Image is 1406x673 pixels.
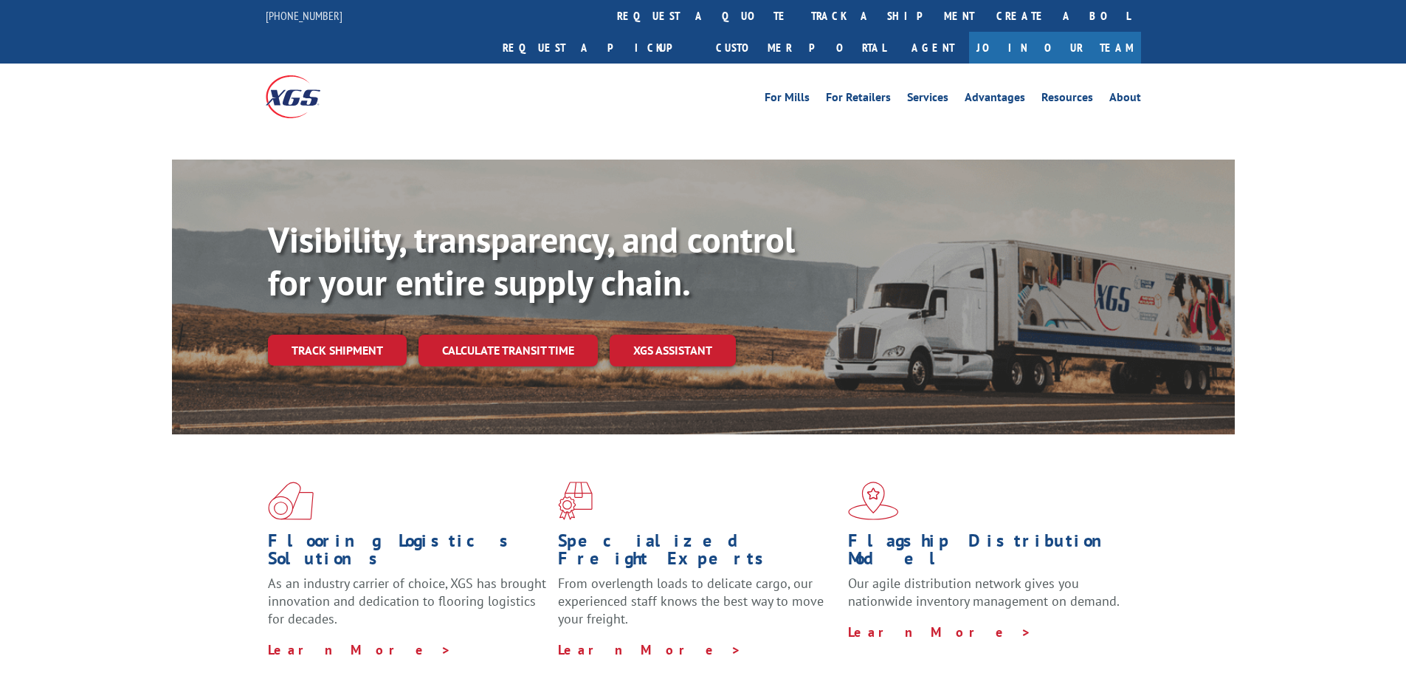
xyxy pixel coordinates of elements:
[558,482,593,520] img: xgs-icon-focused-on-flooring-red
[558,641,742,658] a: Learn More >
[969,32,1141,64] a: Join Our Team
[848,532,1127,575] h1: Flagship Distribution Model
[268,335,407,366] a: Track shipment
[1109,92,1141,108] a: About
[266,8,342,23] a: [PHONE_NUMBER]
[907,92,948,108] a: Services
[965,92,1025,108] a: Advantages
[765,92,810,108] a: For Mills
[418,335,598,366] a: Calculate transit time
[1041,92,1093,108] a: Resources
[268,641,452,658] a: Learn More >
[848,624,1032,640] a: Learn More >
[268,575,546,627] span: As an industry carrier of choice, XGS has brought innovation and dedication to flooring logistics...
[268,532,547,575] h1: Flooring Logistics Solutions
[558,575,837,640] p: From overlength loads to delicate cargo, our experienced staff knows the best way to move your fr...
[558,532,837,575] h1: Specialized Freight Experts
[826,92,891,108] a: For Retailers
[610,335,736,366] a: XGS ASSISTANT
[705,32,897,64] a: Customer Portal
[848,482,899,520] img: xgs-icon-flagship-distribution-model-red
[268,216,795,305] b: Visibility, transparency, and control for your entire supply chain.
[492,32,705,64] a: Request a pickup
[897,32,969,64] a: Agent
[848,575,1120,609] span: Our agile distribution network gives you nationwide inventory management on demand.
[268,482,314,520] img: xgs-icon-total-supply-chain-intelligence-red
